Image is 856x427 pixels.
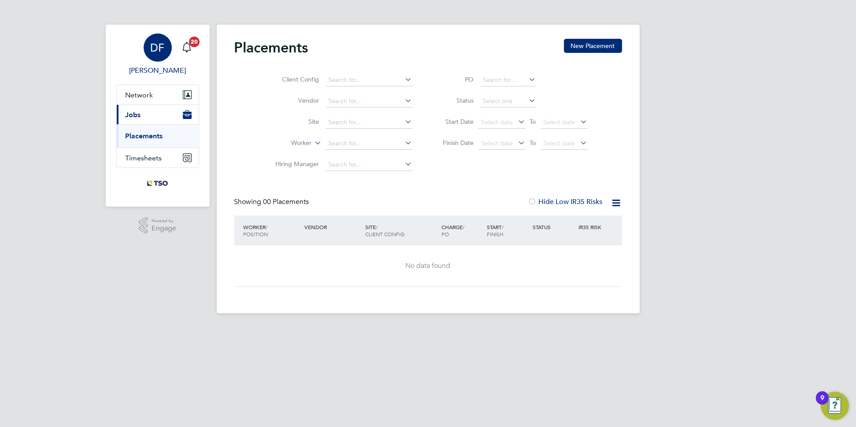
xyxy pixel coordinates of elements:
input: Search for... [326,95,412,108]
a: DF[PERSON_NAME] [116,33,199,76]
input: Search for... [326,74,412,86]
div: Jobs [117,124,199,148]
label: PO [434,75,474,83]
span: / PO [441,223,464,238]
span: Dean Fisher [116,65,199,76]
label: Hiring Manager [269,160,319,168]
div: Vendor [302,219,363,235]
div: 9 [820,398,824,409]
div: No data found [243,261,613,271]
div: Site [363,219,439,242]
span: Powered by [152,217,176,225]
a: Powered byEngage [139,217,176,234]
h2: Placements [234,39,308,56]
nav: Main navigation [106,25,210,207]
button: Jobs [117,105,199,124]
input: Search for... [480,74,536,86]
a: Placements [126,132,163,140]
span: Timesheets [126,154,162,162]
input: Search for... [326,116,412,129]
div: IR35 Risk [576,219,607,235]
span: Select date [482,139,513,147]
label: Finish Date [434,139,474,147]
button: Timesheets [117,148,199,167]
label: Client Config [269,75,319,83]
a: 20 [178,33,196,62]
div: Worker [241,219,302,242]
span: Engage [152,225,176,232]
span: / Finish [487,223,504,238]
span: To [527,137,539,149]
span: DF [151,42,165,53]
label: Status [434,97,474,104]
input: Search for... [326,137,412,150]
div: Start [485,219,530,242]
span: Select date [544,139,575,147]
span: 20 [189,37,200,47]
span: To [527,116,539,127]
input: Search for... [326,159,412,171]
button: New Placement [564,39,622,53]
a: Go to home page [116,177,199,191]
label: Hide Low IR35 Risks [528,197,603,206]
label: Vendor [269,97,319,104]
div: Status [530,219,576,235]
button: Open Resource Center, 9 new notifications [821,392,849,420]
label: Start Date [434,118,474,126]
span: / Position [244,223,268,238]
span: Jobs [126,111,141,119]
div: Showing [234,197,311,207]
button: Network [117,85,199,104]
div: Charge [439,219,485,242]
span: Select date [482,118,513,126]
span: Select date [544,118,575,126]
label: Site [269,118,319,126]
img: tso-uk-logo-retina.png [142,177,173,191]
span: / Client Config [365,223,404,238]
label: Worker [261,139,312,148]
input: Select one [480,95,536,108]
span: 00 Placements [263,197,309,206]
span: Network [126,91,153,99]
